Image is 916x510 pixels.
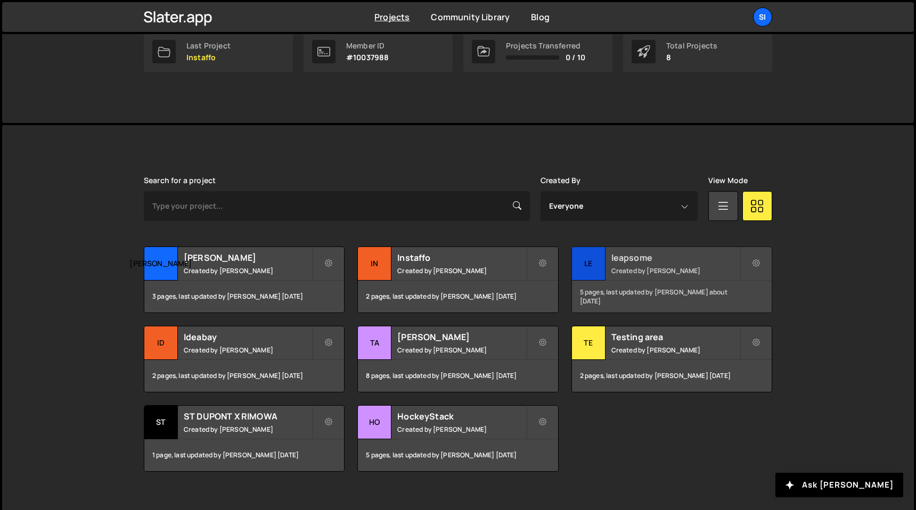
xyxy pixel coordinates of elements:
div: 2 pages, last updated by [PERSON_NAME] [DATE] [358,281,558,312]
p: 8 [666,53,717,62]
div: Total Projects [666,42,717,50]
div: ST [144,406,178,439]
h2: [PERSON_NAME] [184,252,312,264]
p: Instaffo [186,53,231,62]
div: 3 pages, last updated by [PERSON_NAME] [DATE] [144,281,344,312]
div: Te [572,326,606,360]
a: Blog [531,11,550,23]
label: Created By [541,176,581,185]
div: Projects Transferred [506,42,585,50]
div: 8 pages, last updated by [PERSON_NAME] [DATE] [358,360,558,392]
span: 0 / 10 [566,53,585,62]
small: Created by [PERSON_NAME] [184,425,312,434]
a: Projects [374,11,410,23]
label: View Mode [708,176,748,185]
h2: ST DUPONT X RIMOWA [184,410,312,422]
a: Community Library [431,11,510,23]
h2: Testing area [611,331,740,343]
p: #10037988 [346,53,389,62]
h2: leapsome [611,252,740,264]
small: Created by [PERSON_NAME] [611,266,740,275]
a: Ho HockeyStack Created by [PERSON_NAME] 5 pages, last updated by [PERSON_NAME] [DATE] [357,405,558,472]
h2: Instaffo [397,252,526,264]
h2: [PERSON_NAME] [397,331,526,343]
a: In Instaffo Created by [PERSON_NAME] 2 pages, last updated by [PERSON_NAME] [DATE] [357,246,558,313]
div: [PERSON_NAME] [144,247,178,281]
small: Created by [PERSON_NAME] [184,266,312,275]
label: Search for a project [144,176,216,185]
small: Created by [PERSON_NAME] [611,346,740,355]
div: 2 pages, last updated by [PERSON_NAME] [DATE] [572,360,772,392]
a: Last Project Instaffo [144,31,293,72]
a: Id Ideabay Created by [PERSON_NAME] 2 pages, last updated by [PERSON_NAME] [DATE] [144,326,345,392]
a: SI [753,7,772,27]
div: Last Project [186,42,231,50]
h2: Ideabay [184,331,312,343]
a: [PERSON_NAME] [PERSON_NAME] Created by [PERSON_NAME] 3 pages, last updated by [PERSON_NAME] [DATE] [144,246,345,313]
div: Ho [358,406,391,439]
h2: HockeyStack [397,410,526,422]
small: Created by [PERSON_NAME] [397,346,526,355]
a: ST ST DUPONT X RIMOWA Created by [PERSON_NAME] 1 page, last updated by [PERSON_NAME] [DATE] [144,405,345,472]
div: Ta [358,326,391,360]
input: Type your project... [144,191,530,221]
small: Created by [PERSON_NAME] [397,425,526,434]
div: 2 pages, last updated by [PERSON_NAME] [DATE] [144,360,344,392]
div: 5 pages, last updated by [PERSON_NAME] about [DATE] [572,281,772,312]
div: 1 page, last updated by [PERSON_NAME] [DATE] [144,439,344,471]
small: Created by [PERSON_NAME] [397,266,526,275]
small: Created by [PERSON_NAME] [184,346,312,355]
div: le [572,247,606,281]
a: Te Testing area Created by [PERSON_NAME] 2 pages, last updated by [PERSON_NAME] [DATE] [571,326,772,392]
div: Id [144,326,178,360]
a: Ta [PERSON_NAME] Created by [PERSON_NAME] 8 pages, last updated by [PERSON_NAME] [DATE] [357,326,558,392]
button: Ask [PERSON_NAME] [775,473,903,497]
div: In [358,247,391,281]
div: Member ID [346,42,389,50]
a: le leapsome Created by [PERSON_NAME] 5 pages, last updated by [PERSON_NAME] about [DATE] [571,246,772,313]
div: 5 pages, last updated by [PERSON_NAME] [DATE] [358,439,558,471]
